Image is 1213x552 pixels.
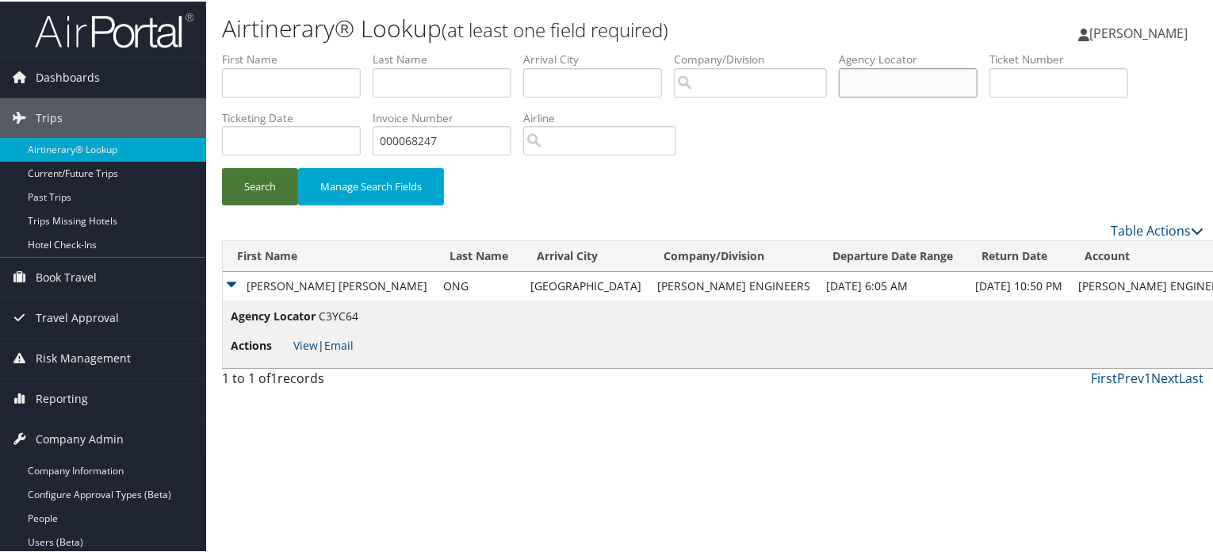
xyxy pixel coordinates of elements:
[1078,8,1203,56] a: [PERSON_NAME]
[1117,368,1144,385] a: Prev
[1144,368,1151,385] a: 1
[35,10,193,48] img: airportal-logo.png
[36,56,100,96] span: Dashboards
[270,368,277,385] span: 1
[818,240,967,270] th: Departure Date Range: activate to sort column ascending
[222,367,450,394] div: 1 to 1 of records
[967,240,1070,270] th: Return Date: activate to sort column ascending
[293,336,354,351] span: |
[319,307,358,322] span: C3YC64
[967,270,1070,299] td: [DATE] 10:50 PM
[1151,368,1179,385] a: Next
[36,297,119,336] span: Travel Approval
[522,270,649,299] td: [GEOGRAPHIC_DATA]
[373,109,523,125] label: Invoice Number
[1091,368,1117,385] a: First
[231,335,290,353] span: Actions
[1089,23,1188,40] span: [PERSON_NAME]
[435,270,522,299] td: ONG
[223,240,435,270] th: First Name: activate to sort column ascending
[231,306,316,324] span: Agency Locator
[1111,220,1203,238] a: Table Actions
[222,50,373,66] label: First Name
[989,50,1140,66] label: Ticket Number
[522,240,649,270] th: Arrival City: activate to sort column ascending
[523,50,674,66] label: Arrival City
[442,15,668,41] small: (at least one field required)
[818,270,967,299] td: [DATE] 6:05 AM
[222,10,876,44] h1: Airtinerary® Lookup
[36,337,131,377] span: Risk Management
[298,167,444,204] button: Manage Search Fields
[435,240,522,270] th: Last Name: activate to sort column ascending
[373,50,523,66] label: Last Name
[324,336,354,351] a: Email
[222,109,373,125] label: Ticketing Date
[674,50,839,66] label: Company/Division
[36,97,63,136] span: Trips
[293,336,318,351] a: View
[649,240,818,270] th: Company/Division
[1179,368,1203,385] a: Last
[36,378,88,417] span: Reporting
[36,256,97,296] span: Book Travel
[523,109,688,125] label: Airline
[649,270,818,299] td: [PERSON_NAME] ENGINEERS
[36,418,124,458] span: Company Admin
[839,50,989,66] label: Agency Locator
[222,167,298,204] button: Search
[223,270,435,299] td: [PERSON_NAME] [PERSON_NAME]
